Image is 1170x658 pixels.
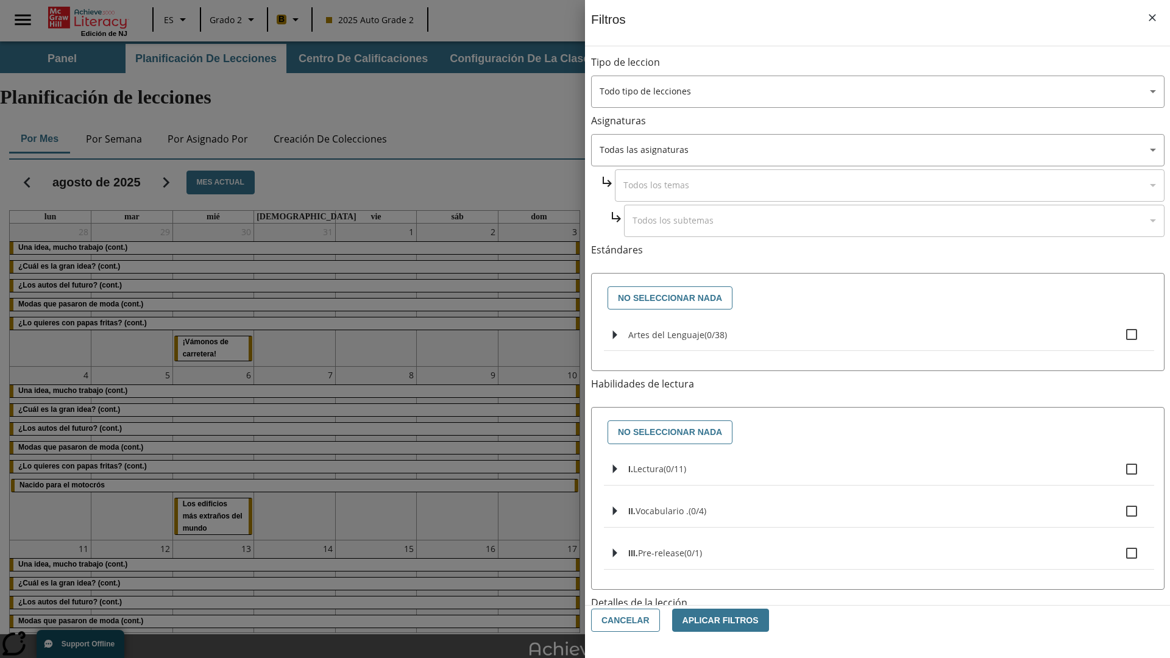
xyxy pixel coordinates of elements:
span: Artes del Lenguaje [628,329,704,341]
p: Habilidades de lectura [591,377,1165,391]
div: Seleccione una Asignatura [591,134,1165,166]
span: II. [628,506,636,516]
p: Tipo de leccion [591,55,1165,69]
p: Estándares [591,243,1165,257]
ul: Seleccione habilidades [604,453,1154,579]
p: Asignaturas [591,114,1165,128]
button: No seleccionar nada [608,286,732,310]
span: 0 estándares seleccionados/11 estándares en grupo [664,463,686,475]
button: No seleccionar nada [608,420,732,444]
div: Seleccione habilidades [601,417,1154,447]
span: III. [628,548,638,558]
div: Seleccione un tipo de lección [591,76,1165,108]
span: I. [628,464,633,474]
span: Lectura [633,463,664,475]
button: Cancelar [591,609,660,632]
div: Seleccione estándares [601,283,1154,313]
p: Detalles de la lección [591,596,1165,610]
button: Aplicar Filtros [672,609,769,632]
button: Cerrar los filtros del Menú lateral [1140,5,1165,30]
ul: Seleccione estándares [604,319,1154,361]
span: Vocabulario . [636,505,689,517]
span: 0 estándares seleccionados/4 estándares en grupo [689,505,706,517]
span: 0 estándares seleccionados/38 estándares en grupo [704,329,727,341]
span: Pre-release [638,547,684,559]
h1: Filtros [591,12,626,46]
div: Seleccione una Asignatura [624,205,1165,237]
div: Seleccione una Asignatura [615,169,1165,202]
span: 0 estándares seleccionados/1 estándares en grupo [684,547,702,559]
